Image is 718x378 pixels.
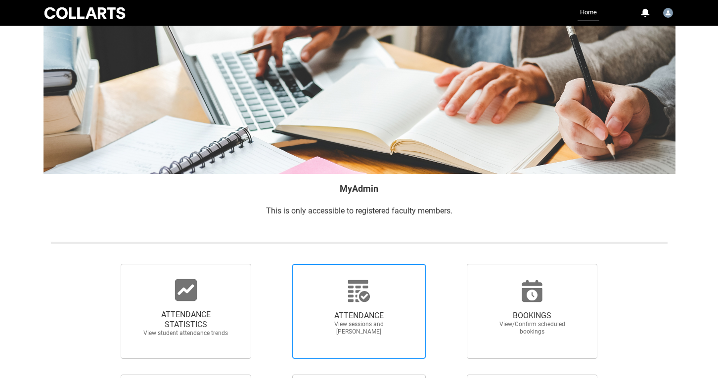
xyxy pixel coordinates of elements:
span: View sessions and [PERSON_NAME] [315,321,403,336]
button: User Profile Faculty.gtahche [661,4,675,20]
span: BOOKINGS [489,311,576,321]
h2: MyAdmin [50,182,668,195]
img: Faculty.gtahche [663,8,673,18]
a: Home [578,5,599,21]
span: This is only accessible to registered faculty members. [266,206,452,215]
span: ATTENDANCE STATISTICS [142,310,229,330]
span: View/Confirm scheduled bookings [489,321,576,336]
span: View student attendance trends [142,330,229,337]
img: REDU_GREY_LINE [50,238,668,248]
span: ATTENDANCE [315,311,403,321]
